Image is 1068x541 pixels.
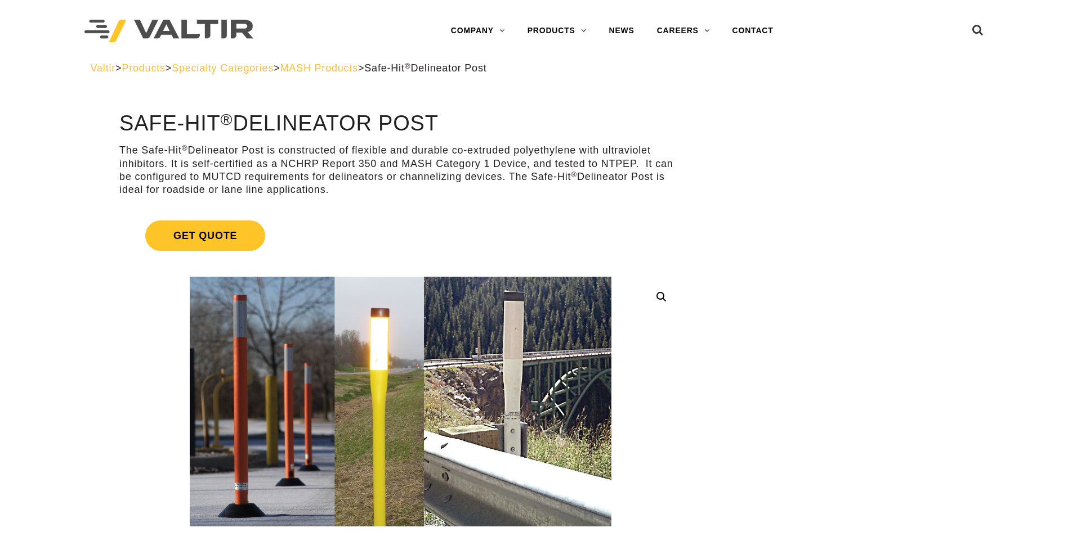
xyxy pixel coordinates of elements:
[598,20,646,42] a: NEWS
[405,62,411,70] sup: ®
[364,62,486,74] span: Safe-Hit Delineator Post
[91,62,115,74] a: Valtir
[119,144,682,197] p: The Safe-Hit Delineator Post is constructed of flexible and durable co-extruded polyethylene with...
[516,20,598,42] a: PRODUCTS
[145,220,265,251] span: Get Quote
[646,20,721,42] a: CAREERS
[119,207,682,264] a: Get Quote
[172,62,274,74] a: Specialty Categories
[280,62,358,74] a: MASH Products
[571,170,577,179] sup: ®
[221,110,233,128] sup: ®
[440,20,516,42] a: COMPANY
[119,112,682,136] h1: Safe-Hit Delineator Post
[182,144,188,152] sup: ®
[84,20,253,43] img: Valtir
[122,62,165,74] a: Products
[91,62,978,75] div: > > > >
[721,20,785,42] a: CONTACT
